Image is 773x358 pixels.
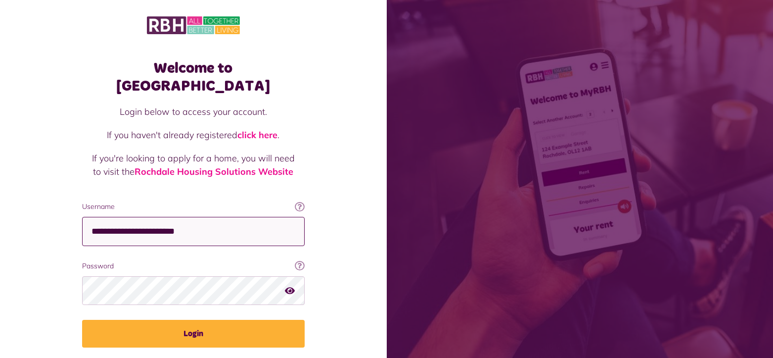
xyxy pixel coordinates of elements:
[92,105,295,118] p: Login below to access your account.
[82,320,305,348] button: Login
[92,128,295,142] p: If you haven't already registered .
[237,129,277,141] a: click here
[92,152,295,178] p: If you're looking to apply for a home, you will need to visit the
[82,59,305,95] h1: Welcome to [GEOGRAPHIC_DATA]
[82,202,305,212] label: Username
[82,261,305,271] label: Password
[147,15,240,36] img: MyRBH
[135,166,293,177] a: Rochdale Housing Solutions Website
